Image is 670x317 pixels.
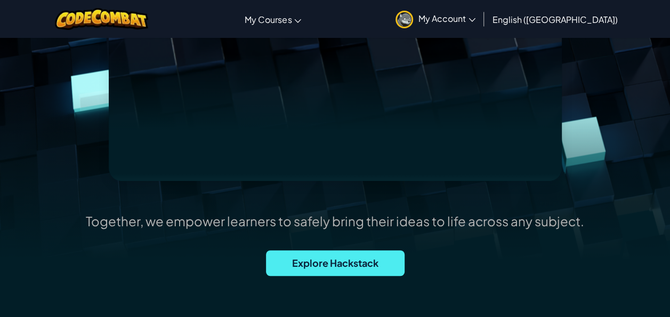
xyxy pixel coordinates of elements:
span: English ([GEOGRAPHIC_DATA]) [493,14,618,25]
button: Explore Hackstack [266,250,405,276]
span: My Account [418,13,475,24]
a: English ([GEOGRAPHIC_DATA]) [487,5,623,34]
a: My Account [390,2,481,36]
img: avatar [395,11,413,28]
span: My Courses [245,14,292,25]
p: Together, we empower learners to safely bring their ideas to life across any subject. [86,213,584,229]
img: CodeCombat logo [55,8,148,30]
a: My Courses [239,5,306,34]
